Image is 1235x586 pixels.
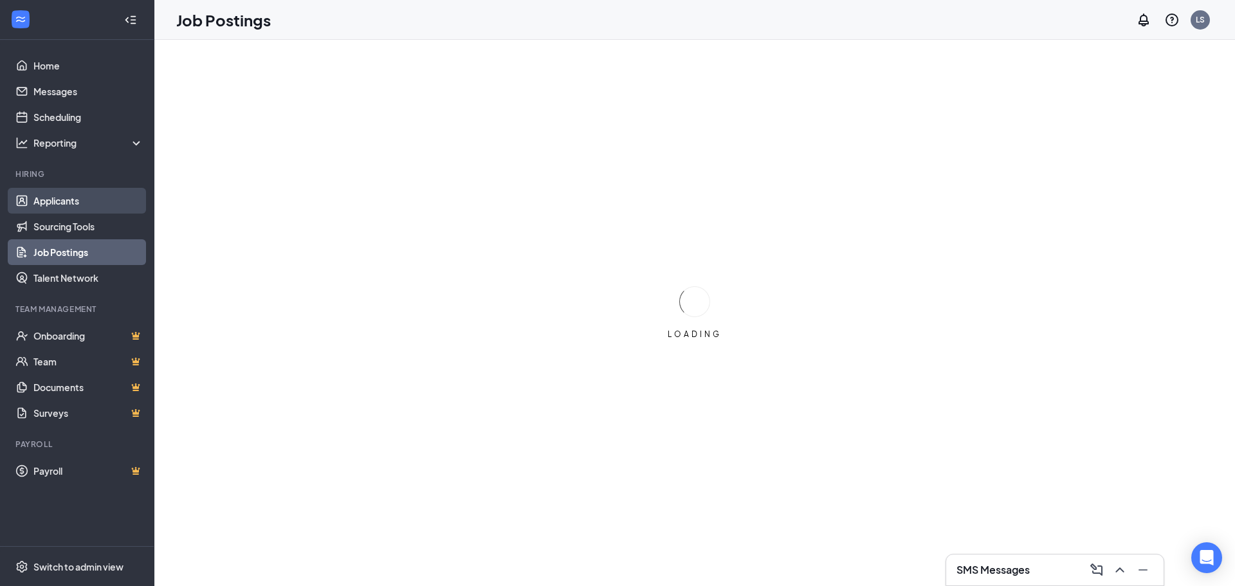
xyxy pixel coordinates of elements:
[33,400,143,426] a: SurveysCrown
[956,563,1030,577] h3: SMS Messages
[15,136,28,149] svg: Analysis
[14,13,27,26] svg: WorkstreamLogo
[1086,560,1107,580] button: ComposeMessage
[1133,560,1153,580] button: Minimize
[663,329,727,340] div: LOADING
[33,560,123,573] div: Switch to admin view
[1164,12,1180,28] svg: QuestionInfo
[15,439,141,450] div: Payroll
[15,304,141,315] div: Team Management
[33,374,143,400] a: DocumentsCrown
[15,560,28,573] svg: Settings
[33,104,143,130] a: Scheduling
[33,265,143,291] a: Talent Network
[1136,12,1151,28] svg: Notifications
[33,214,143,239] a: Sourcing Tools
[1196,14,1205,25] div: LS
[33,188,143,214] a: Applicants
[1112,562,1128,578] svg: ChevronUp
[33,78,143,104] a: Messages
[33,458,143,484] a: PayrollCrown
[124,14,137,26] svg: Collapse
[33,239,143,265] a: Job Postings
[33,349,143,374] a: TeamCrown
[15,169,141,179] div: Hiring
[33,53,143,78] a: Home
[33,323,143,349] a: OnboardingCrown
[33,136,144,149] div: Reporting
[1135,562,1151,578] svg: Minimize
[1191,542,1222,573] div: Open Intercom Messenger
[1089,562,1104,578] svg: ComposeMessage
[176,9,271,31] h1: Job Postings
[1110,560,1130,580] button: ChevronUp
